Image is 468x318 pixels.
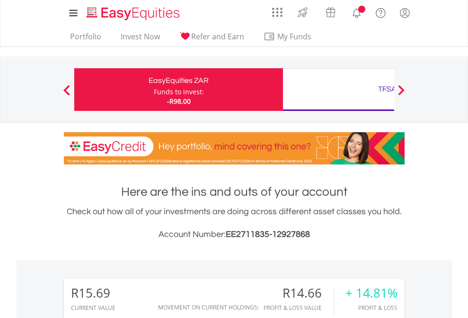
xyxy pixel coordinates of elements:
a: Vouchers [317,2,344,20]
button: Previous [57,90,76,99]
span: EE2711835-12927868 [226,230,310,239]
a: AppsGrid [266,2,289,18]
div: + 14.81% [345,286,397,300]
a: Refer and Earn [176,32,248,46]
h3: Account Number: [64,228,405,241]
div: Movement on Current Holdings: [158,304,259,310]
div: R15.69 [71,286,115,300]
a: FAQ's and Support [369,2,393,21]
img: grid-menu-icon.svg [272,7,283,18]
div: Profit & Loss [345,305,397,311]
h1: Here are the ins and outs of your account [64,183,405,200]
a: Invest Now [117,32,164,46]
div: Profit & Loss Value [264,305,334,311]
a: Notifications [344,2,369,21]
img: vouchers-v2.svg [323,5,338,20]
img: EasyEquities_Logo.png [85,6,184,21]
img: EasyCredit Promotion Banner [64,132,405,164]
img: thrive-v2.svg [295,5,310,20]
span: Refer and Earn [191,31,244,42]
a: My Profile [393,2,417,23]
div: EasyEquities ZAR [80,74,277,87]
div: Check out how all of your investments are doing across different asset classes you hold. [64,205,405,241]
span: My Funds [264,30,326,43]
a: Portfolio [66,32,105,46]
div: Funds to invest: [154,87,204,97]
div: R14.66 [264,286,334,300]
button: Next [392,90,411,99]
div: CURRENT VALUE [71,305,115,311]
span: -R98.00 [167,97,191,106]
a: Home page [83,2,184,21]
